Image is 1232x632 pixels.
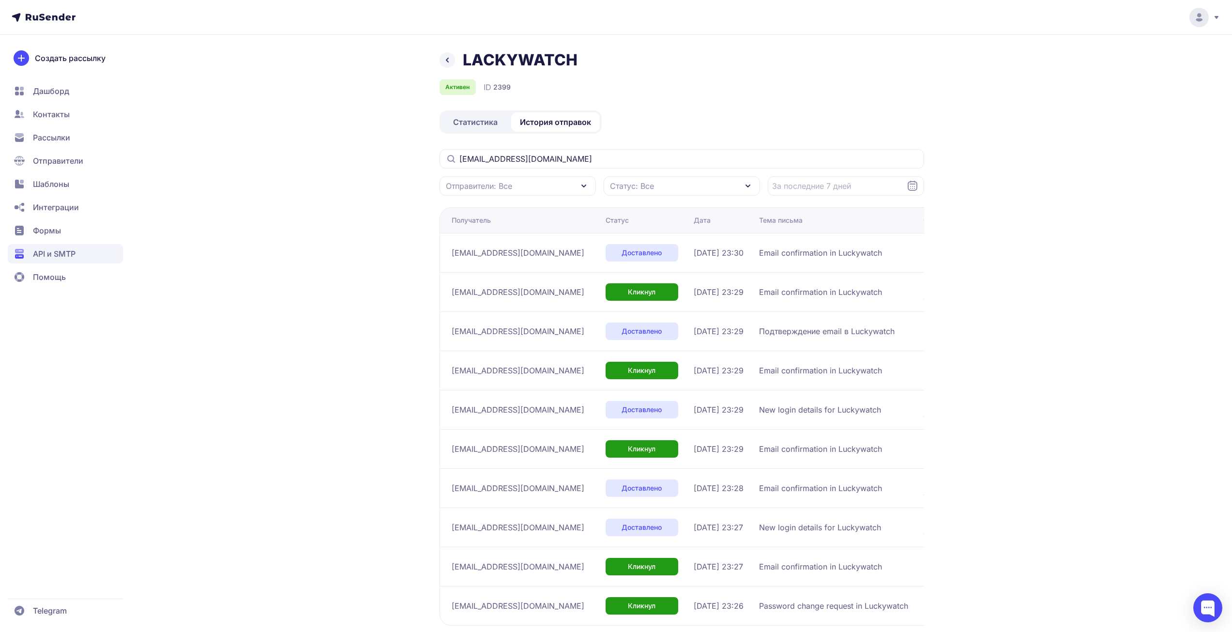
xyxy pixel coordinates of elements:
span: Отправители [33,155,83,167]
span: Email confirmation in Luckywatch [759,365,882,376]
span: [EMAIL_ADDRESS][DOMAIN_NAME] [452,247,584,259]
span: [DATE] 23:29 [694,404,744,416]
span: OK 1757449716 38308e7fff4ca-337f5306044si45277651fa.511 - gsmtp [924,477,1166,500]
span: [EMAIL_ADDRESS][DOMAIN_NAME] [452,365,584,376]
span: Кликнул [628,366,655,375]
span: Контакты [33,108,70,120]
span: [EMAIL_ADDRESS][DOMAIN_NAME] [452,325,584,337]
span: [DATE] 23:29 [694,365,744,376]
span: OK 1757449793 38308e7fff4ca-3391c5692e0si25613321fa.406 - gsmtp [924,280,1166,304]
span: Email confirmation in Luckywatch [759,561,882,572]
span: OK 1757449754 2adb3069b0e04-56806d56656si844414e87.105 - gsmtp [924,437,1166,461]
span: Формы [33,225,61,236]
span: Статистика [453,116,498,128]
div: Статус [606,216,629,225]
span: [EMAIL_ADDRESS][DOMAIN_NAME] [452,522,584,533]
span: [DATE] 23:30 [694,247,744,259]
span: Доставлено [622,483,662,493]
span: Кликнул [628,287,655,297]
span: Доставлено [622,248,662,258]
span: OK 1757449760 38308e7fff4ca-337f50c4397si44821281fa.382 - gsmtp [924,398,1166,421]
span: Дашборд [33,85,69,97]
span: New login details for Luckywatch [759,522,881,533]
div: Ответ SMTP [924,216,965,225]
input: Поиск [440,149,924,169]
div: Тема письма [759,216,803,225]
span: Кликнул [628,562,655,571]
span: Email confirmation in Luckywatch [759,482,882,494]
span: OK 1757449665 2adb3069b0e04-569588c8a0asi632053e87.226 - gsmtp [924,555,1166,578]
span: [EMAIL_ADDRESS][DOMAIN_NAME] [452,443,584,455]
span: [EMAIL_ADDRESS][DOMAIN_NAME] [452,600,584,612]
span: [DATE] 23:27 [694,561,743,572]
span: Подтверждение email в Luckywatch [759,325,895,337]
h1: LACKYWATCH [463,50,578,70]
span: OK 1757449848 2adb3069b0e04-5681786097fsi833139e87.394 - gsmtp [924,241,1166,264]
span: 2399 [493,82,511,92]
span: Рассылки [33,132,70,143]
span: Доставлено [622,326,662,336]
input: Datepicker input [768,176,924,196]
a: Telegram [8,601,123,620]
span: Статус: Все [610,180,654,192]
span: New login details for Luckywatch [759,404,881,416]
span: [EMAIL_ADDRESS][DOMAIN_NAME] [452,286,584,298]
div: ID [484,81,511,93]
span: Отправители: Все [446,180,512,192]
span: Доставлено [622,523,662,532]
span: [DATE] 23:29 [694,286,744,298]
span: [DATE] 23:29 [694,443,744,455]
span: [EMAIL_ADDRESS][DOMAIN_NAME] [452,482,584,494]
span: Telegram [33,605,67,617]
span: Доставлено [622,405,662,415]
span: Email confirmation in Luckywatch [759,443,882,455]
span: API и SMTP [33,248,76,260]
span: OK 1757449622 2adb3069b0e04-56818824a21si803640e87.595 - gsmtp [924,594,1166,617]
span: [DATE] 23:27 [694,522,743,533]
a: История отправок [511,112,600,132]
span: OK 1757449762 2adb3069b0e04-56806d564besi847697e87.75 - gsmtp [924,359,1166,382]
span: Password change request in Luckywatch [759,600,908,612]
span: [DATE] 23:29 [694,325,744,337]
span: OK 1757449677 38308e7fff4ca-337f5307cbbsi45337381fa.571 - gsmtp [924,516,1166,539]
span: [EMAIL_ADDRESS][DOMAIN_NAME] [452,404,584,416]
span: [DATE] 23:26 [694,600,744,612]
span: [DATE] 23:28 [694,482,744,494]
span: [EMAIL_ADDRESS][DOMAIN_NAME] [452,561,584,572]
span: Активен [445,83,470,91]
span: Интеграции [33,201,79,213]
span: Создать рассылку [35,52,106,64]
div: Дата [694,216,711,225]
a: Статистика [441,112,509,132]
span: Email confirmation in Luckywatch [759,286,882,298]
span: Кликнул [628,444,655,454]
span: OK 1757449779 2adb3069b0e04-5681891c041si822415e87.607 - gsmtp [924,320,1166,343]
span: Кликнул [628,601,655,611]
div: Получатель [452,216,491,225]
span: Помощь [33,271,66,283]
span: Шаблоны [33,178,69,190]
span: История отправок [520,116,591,128]
span: Email confirmation in Luckywatch [759,247,882,259]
